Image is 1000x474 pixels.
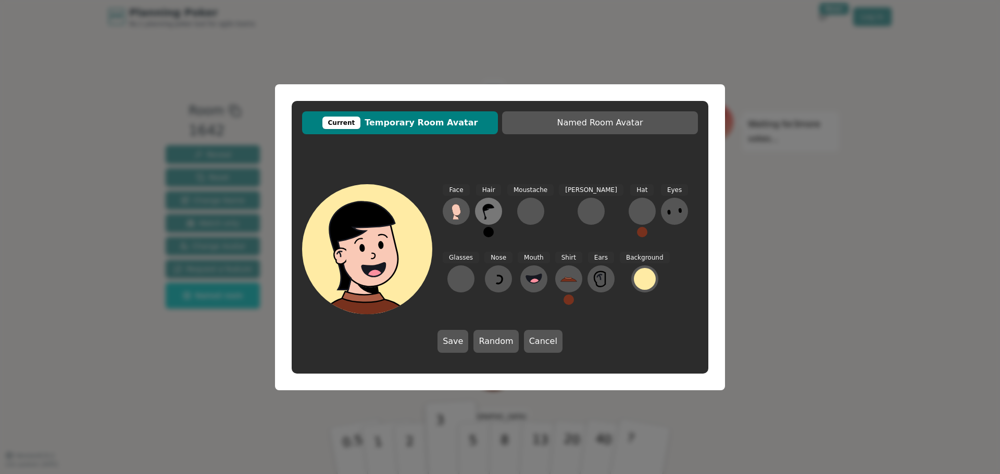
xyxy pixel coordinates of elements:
button: CurrentTemporary Room Avatar [302,111,498,134]
span: Hair [476,184,502,196]
span: Face [443,184,469,196]
span: Ears [588,252,614,264]
span: Nose [484,252,512,264]
button: Save [438,330,468,353]
button: Random [473,330,518,353]
span: Temporary Room Avatar [307,117,493,129]
span: Moustache [507,184,554,196]
span: Glasses [443,252,479,264]
span: Background [620,252,670,264]
span: Mouth [518,252,550,264]
span: Hat [630,184,654,196]
div: Current [322,117,361,129]
span: [PERSON_NAME] [559,184,623,196]
span: Shirt [555,252,582,264]
span: Eyes [661,184,688,196]
button: Cancel [524,330,562,353]
span: Named Room Avatar [507,117,693,129]
button: Named Room Avatar [502,111,698,134]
